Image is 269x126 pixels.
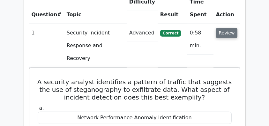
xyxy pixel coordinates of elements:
h5: A security analyst identifies a pattern of traffic that suggests the use of steganography to exfi... [37,78,232,101]
td: Advanced [127,24,158,42]
span: Question [32,11,57,18]
span: Correct [160,30,181,36]
button: Review [216,28,238,38]
td: Security Incident Response and Recovery [64,24,127,68]
td: 0:58 min. [187,24,213,55]
div: Network Performance Anomaly Identification [38,112,232,124]
td: 1 [29,24,64,68]
span: a. [39,105,44,111]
